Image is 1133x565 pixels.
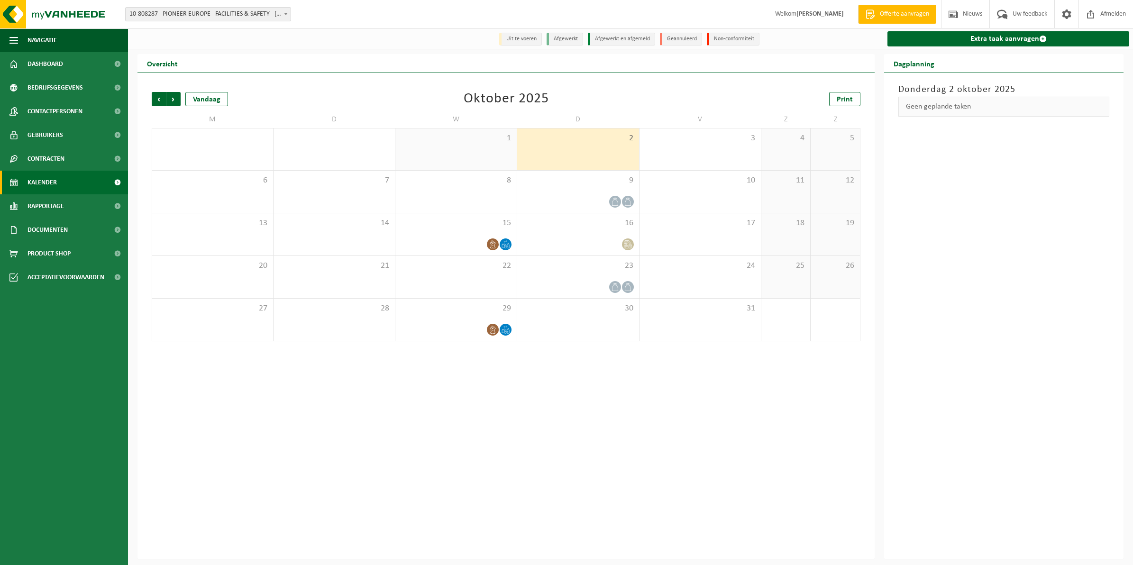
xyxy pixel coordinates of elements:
h3: Donderdag 2 oktober 2025 [898,82,1109,97]
span: 16 [522,218,634,228]
span: 30 [522,303,634,314]
span: Contracten [27,147,64,171]
span: 24 [644,261,756,271]
span: Print [837,96,853,103]
td: W [395,111,517,128]
span: 12 [815,175,855,186]
span: 21 [278,261,390,271]
li: Afgewerkt [547,33,583,46]
span: Bedrijfsgegevens [27,76,83,100]
span: 7 [278,175,390,186]
span: Product Shop [27,242,71,265]
span: 3 [644,133,756,144]
li: Afgewerkt en afgemeld [588,33,655,46]
a: Print [829,92,860,106]
td: Z [761,111,811,128]
li: Non-conformiteit [707,33,759,46]
a: Extra taak aanvragen [887,31,1129,46]
span: 25 [766,261,806,271]
td: Z [811,111,860,128]
li: Uit te voeren [499,33,542,46]
span: 23 [522,261,634,271]
span: Offerte aanvragen [877,9,932,19]
span: 14 [278,218,390,228]
span: Acceptatievoorwaarden [27,265,104,289]
td: D [517,111,639,128]
span: 1 [400,133,512,144]
span: 5 [815,133,855,144]
span: 26 [815,261,855,271]
span: Documenten [27,218,68,242]
td: D [274,111,395,128]
span: 15 [400,218,512,228]
span: Contactpersonen [27,100,82,123]
td: M [152,111,274,128]
span: 10 [644,175,756,186]
span: Gebruikers [27,123,63,147]
strong: [PERSON_NAME] [796,10,844,18]
h2: Dagplanning [884,54,944,73]
span: 18 [766,218,806,228]
span: 13 [157,218,268,228]
span: 4 [766,133,806,144]
span: Navigatie [27,28,57,52]
span: Kalender [27,171,57,194]
span: 2 [522,133,634,144]
div: Oktober 2025 [464,92,549,106]
span: 11 [766,175,806,186]
div: Vandaag [185,92,228,106]
span: 10-808287 - PIONEER EUROPE - FACILITIES & SAFETY - MELSELE [125,7,291,21]
span: 31 [644,303,756,314]
td: V [640,111,761,128]
span: 8 [400,175,512,186]
a: Offerte aanvragen [858,5,936,24]
span: 6 [157,175,268,186]
span: Rapportage [27,194,64,218]
h2: Overzicht [137,54,187,73]
span: Dashboard [27,52,63,76]
span: 19 [815,218,855,228]
span: Volgende [166,92,181,106]
span: 9 [522,175,634,186]
span: 17 [644,218,756,228]
span: 29 [400,303,512,314]
li: Geannuleerd [660,33,702,46]
span: 27 [157,303,268,314]
span: 28 [278,303,390,314]
span: 20 [157,261,268,271]
div: Geen geplande taken [898,97,1109,117]
span: Vorige [152,92,166,106]
span: 10-808287 - PIONEER EUROPE - FACILITIES & SAFETY - MELSELE [126,8,291,21]
span: 22 [400,261,512,271]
